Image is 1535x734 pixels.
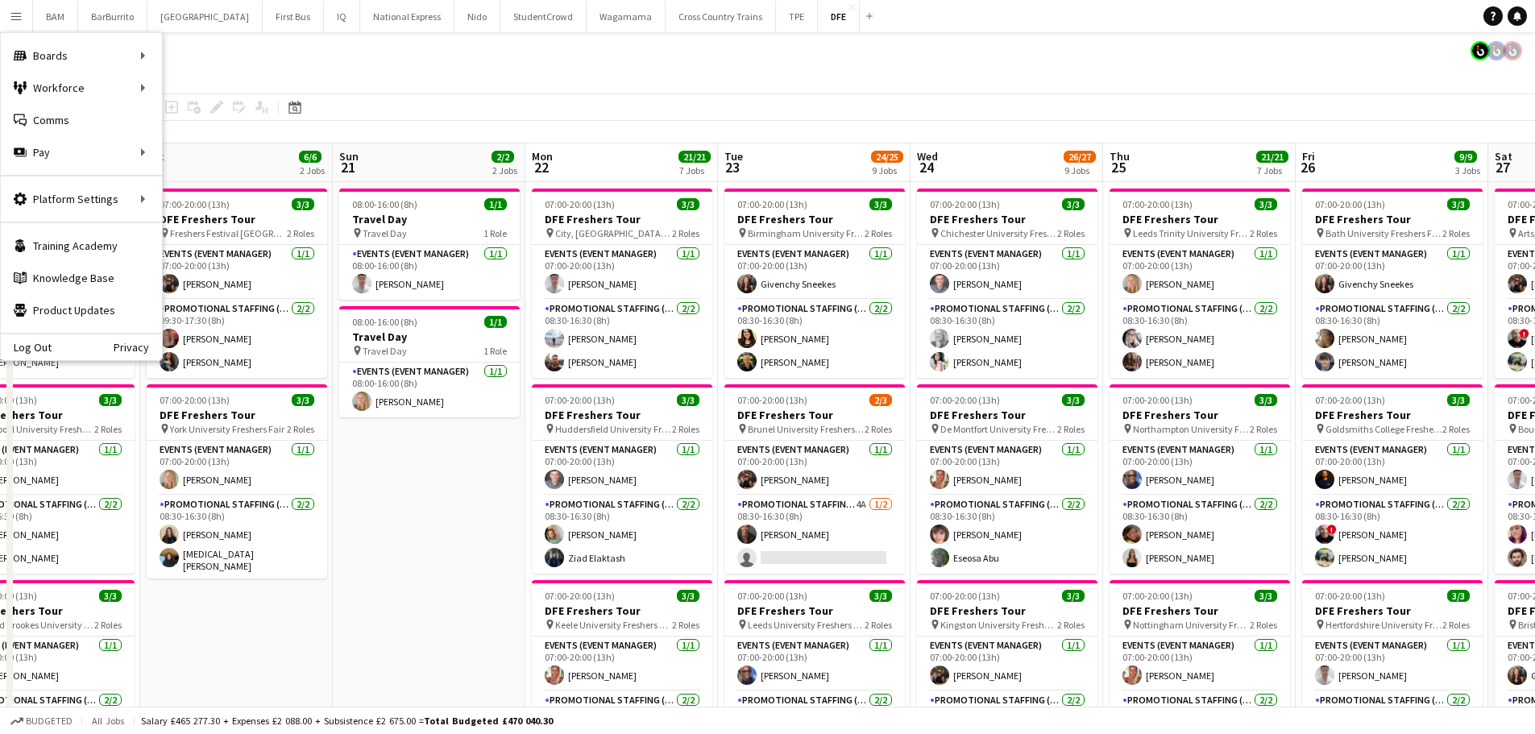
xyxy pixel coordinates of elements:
[339,306,520,417] app-job-card: 08:00-16:00 (8h)1/1Travel Day Travel Day1 RoleEvents (Event Manager)1/108:00-16:00 (8h)[PERSON_NAME]
[532,637,712,691] app-card-role: Events (Event Manager)1/107:00-20:00 (13h)[PERSON_NAME]
[1520,329,1529,338] span: !
[1315,394,1385,406] span: 07:00-20:00 (13h)
[555,227,672,239] span: City, [GEOGRAPHIC_DATA] Freshers Fair
[1122,198,1193,210] span: 07:00-20:00 (13h)
[99,590,122,602] span: 3/3
[917,637,1097,691] app-card-role: Events (Event Manager)1/107:00-20:00 (13h)[PERSON_NAME]
[1302,189,1483,378] app-job-card: 07:00-20:00 (13h)3/3DFE Freshers Tour Bath University Freshers Fair2 RolesEvents (Event Manager)1...
[1255,590,1277,602] span: 3/3
[917,603,1097,618] h3: DFE Freshers Tour
[672,619,699,631] span: 2 Roles
[930,590,1000,602] span: 07:00-20:00 (13h)
[147,1,263,32] button: [GEOGRAPHIC_DATA]
[99,394,122,406] span: 3/3
[1454,151,1477,163] span: 9/9
[532,441,712,496] app-card-role: Events (Event Manager)1/107:00-20:00 (13h)[PERSON_NAME]
[1302,637,1483,691] app-card-role: Events (Event Manager)1/107:00-20:00 (13h)[PERSON_NAME]
[170,423,284,435] span: York University Freshers Fair
[263,1,324,32] button: First Bus
[78,1,147,32] button: BarBurrito
[532,300,712,378] app-card-role: Promotional Staffing (Brand Ambassadors)2/208:30-16:30 (8h)[PERSON_NAME][PERSON_NAME]
[1325,227,1442,239] span: Bath University Freshers Fair
[1064,151,1096,163] span: 26/27
[454,1,500,32] button: Nido
[722,158,743,176] span: 23
[865,423,892,435] span: 2 Roles
[292,198,314,210] span: 3/3
[1133,227,1250,239] span: Leeds Trinity University Freshers Fair
[94,423,122,435] span: 2 Roles
[1255,394,1277,406] span: 3/3
[677,198,699,210] span: 3/3
[724,441,905,496] app-card-role: Events (Event Manager)1/107:00-20:00 (13h)[PERSON_NAME]
[917,149,938,164] span: Wed
[1495,149,1512,164] span: Sat
[1492,158,1512,176] span: 27
[666,1,776,32] button: Cross Country Trains
[930,394,1000,406] span: 07:00-20:00 (13h)
[737,198,807,210] span: 07:00-20:00 (13h)
[1302,245,1483,300] app-card-role: Events (Event Manager)1/107:00-20:00 (13h)Givenchy Sneekes
[724,496,905,574] app-card-role: Promotional Staffing (Brand Ambassadors)4A1/208:30-16:30 (8h)[PERSON_NAME]
[484,316,507,328] span: 1/1
[776,1,818,32] button: TPE
[500,1,587,32] button: StudentCrowd
[737,394,807,406] span: 07:00-20:00 (13h)
[147,384,327,578] app-job-card: 07:00-20:00 (13h)3/3DFE Freshers Tour York University Freshers Fair2 RolesEvents (Event Manager)1...
[1442,619,1470,631] span: 2 Roles
[114,341,162,354] a: Privacy
[1,230,162,262] a: Training Academy
[724,637,905,691] app-card-role: Events (Event Manager)1/107:00-20:00 (13h)[PERSON_NAME]
[1302,212,1483,226] h3: DFE Freshers Tour
[915,158,938,176] span: 24
[1110,603,1290,618] h3: DFE Freshers Tour
[339,149,359,164] span: Sun
[917,189,1097,378] app-job-card: 07:00-20:00 (13h)3/3DFE Freshers Tour Chichester University Freshers Fair2 RolesEvents (Event Man...
[940,423,1057,435] span: De Montfort University Freshers Fair
[672,423,699,435] span: 2 Roles
[1057,227,1085,239] span: 2 Roles
[545,394,615,406] span: 07:00-20:00 (13h)
[339,330,520,344] h3: Travel Day
[484,198,507,210] span: 1/1
[1110,496,1290,574] app-card-role: Promotional Staffing (Brand Ambassadors)2/208:30-16:30 (8h)[PERSON_NAME][PERSON_NAME]
[532,212,712,226] h3: DFE Freshers Tour
[1,262,162,294] a: Knowledge Base
[94,619,122,631] span: 2 Roles
[141,715,553,727] div: Salary £465 277.30 + Expenses £2 088.00 + Subsistence £2 675.00 =
[917,384,1097,574] app-job-card: 07:00-20:00 (13h)3/3DFE Freshers Tour De Montfort University Freshers Fair2 RolesEvents (Event Ma...
[1,183,162,215] div: Platform Settings
[352,198,417,210] span: 08:00-16:00 (8h)
[352,316,417,328] span: 08:00-16:00 (8h)
[1110,300,1290,378] app-card-role: Promotional Staffing (Brand Ambassadors)2/208:30-16:30 (8h)[PERSON_NAME][PERSON_NAME]
[89,715,127,727] span: All jobs
[532,189,712,378] div: 07:00-20:00 (13h)3/3DFE Freshers Tour City, [GEOGRAPHIC_DATA] Freshers Fair2 RolesEvents (Event M...
[339,212,520,226] h3: Travel Day
[170,227,287,239] span: Freshers Festival [GEOGRAPHIC_DATA]
[26,715,73,727] span: Budgeted
[483,345,507,357] span: 1 Role
[160,198,230,210] span: 07:00-20:00 (13h)
[679,164,710,176] div: 7 Jobs
[1302,300,1483,378] app-card-role: Promotional Staffing (Brand Ambassadors)2/208:30-16:30 (8h)[PERSON_NAME][PERSON_NAME]
[1062,394,1085,406] span: 3/3
[147,496,327,578] app-card-role: Promotional Staffing (Brand Ambassadors)2/208:30-16:30 (8h)[PERSON_NAME][MEDICAL_DATA][PERSON_NAME]
[1064,164,1095,176] div: 9 Jobs
[33,1,78,32] button: BAM
[871,151,903,163] span: 24/25
[1302,384,1483,574] app-job-card: 07:00-20:00 (13h)3/3DFE Freshers Tour Goldsmiths College Freshers Fair2 RolesEvents (Event Manage...
[147,189,327,378] app-job-card: 07:00-20:00 (13h)3/3DFE Freshers Tour Freshers Festival [GEOGRAPHIC_DATA]2 RolesEvents (Event Man...
[1,104,162,136] a: Comms
[545,198,615,210] span: 07:00-20:00 (13h)
[1,294,162,326] a: Product Updates
[724,189,905,378] app-job-card: 07:00-20:00 (13h)3/3DFE Freshers Tour Birmingham University Freshers Fair2 RolesEvents (Event Man...
[1122,590,1193,602] span: 07:00-20:00 (13h)
[1110,637,1290,691] app-card-role: Events (Event Manager)1/107:00-20:00 (13h)[PERSON_NAME]
[529,158,553,176] span: 22
[1302,496,1483,574] app-card-role: Promotional Staffing (Brand Ambassadors)2/208:30-16:30 (8h)![PERSON_NAME][PERSON_NAME]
